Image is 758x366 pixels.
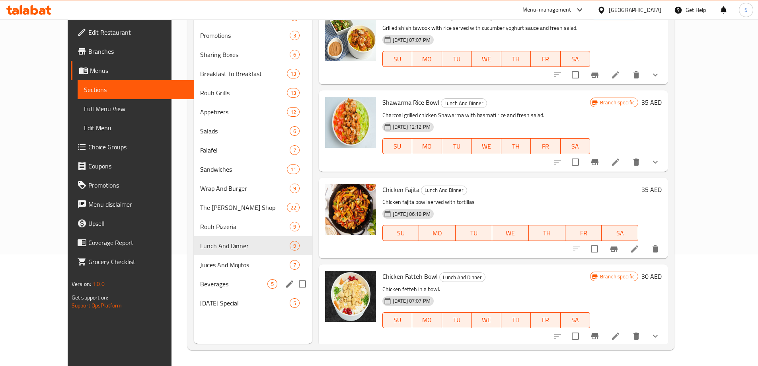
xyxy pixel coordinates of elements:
span: Shawarma Rice Bowl [382,96,439,108]
div: Breakfast To Breakfast13 [194,64,312,83]
div: Juices And Mojitos7 [194,255,312,274]
span: [DATE] 06:18 PM [390,210,434,218]
span: TH [505,314,528,326]
span: 22 [287,204,299,211]
span: Branch specific [597,273,638,280]
div: [GEOGRAPHIC_DATA] [609,6,661,14]
span: TU [445,141,468,152]
div: Menu-management [522,5,571,15]
span: SA [605,227,635,239]
div: Appetizers12 [194,102,312,121]
span: TH [505,53,528,65]
nav: Menu sections [194,4,312,316]
span: Menus [90,66,188,75]
button: Branch-specific-item [585,327,604,346]
span: 6 [290,127,299,135]
div: Ramadan Special [200,298,290,308]
span: Appetizers [200,107,287,117]
button: MO [412,138,442,154]
a: Choice Groups [71,137,194,157]
button: SU [382,138,412,154]
div: Lunch And Dinner [441,98,487,108]
span: Branches [88,47,188,56]
img: Chicken Fatteh Bowl [325,271,376,322]
span: FR [569,227,599,239]
span: Coverage Report [88,238,188,247]
span: SU [386,141,409,152]
div: items [290,222,300,231]
div: Sandwiches11 [194,160,312,179]
div: Lunch And Dinner [421,186,467,195]
span: Wrap And Burger [200,184,290,193]
div: Beverages [200,279,267,289]
span: 7 [290,261,299,269]
span: 6 [290,51,299,59]
span: Branch specific [597,99,638,106]
span: 13 [287,89,299,97]
div: items [290,298,300,308]
span: SA [564,141,587,152]
div: Sharing Boxes [200,50,290,59]
span: Version: [72,279,91,289]
a: Edit menu item [630,244,639,254]
div: The [PERSON_NAME] Shop22 [194,198,312,217]
h6: 30 AED [641,271,662,282]
span: Coupons [88,161,188,171]
span: TH [532,227,562,239]
span: 1.0.0 [92,279,105,289]
span: WE [475,53,498,65]
div: Lunch And Dinner [439,272,485,282]
div: Rouh Pizzeria9 [194,217,312,236]
span: TU [445,314,468,326]
button: TU [442,138,472,154]
span: Select to update [567,154,584,170]
a: Grocery Checklist [71,252,194,271]
button: MO [412,51,442,67]
span: 5 [268,280,277,288]
div: Lunch And Dinner [200,241,290,251]
div: items [267,279,277,289]
a: Promotions [71,176,194,195]
div: The Baker Shop [200,203,287,212]
div: Lunch And Dinner9 [194,236,312,255]
button: SA [561,51,590,67]
a: Coverage Report [71,233,194,252]
button: edit [284,278,296,290]
p: Chicken fetteh in a bowl. [382,284,590,294]
span: Edit Menu [84,123,188,133]
button: show more [646,65,665,84]
button: MO [412,312,442,328]
a: Edit menu item [611,331,620,341]
div: Rouh Grills13 [194,83,312,102]
a: Edit Restaurant [71,23,194,42]
button: show more [646,153,665,172]
img: Shawarma Rice Bowl [325,97,376,148]
div: Sharing Boxes6 [194,45,312,64]
a: Edit menu item [611,157,620,167]
span: SU [386,314,409,326]
button: WE [472,138,501,154]
span: WE [475,141,498,152]
span: Falafel [200,145,290,155]
span: TU [459,227,489,239]
span: Breakfast To Breakfast [200,69,287,78]
div: Sandwiches [200,164,287,174]
div: items [290,241,300,251]
span: Salads [200,126,290,136]
button: SA [561,138,590,154]
h6: 30 AED [641,10,662,21]
span: Chicken Fajita [382,184,419,196]
button: FR [531,138,560,154]
span: FR [534,53,557,65]
div: items [287,107,300,117]
p: Grilled shish tawook with rice served with cucumber yoghurt sauce and fresh salad. [382,23,590,33]
span: Rouh Pizzeria [200,222,290,231]
span: 12 [287,108,299,116]
span: Get support on: [72,292,108,303]
span: Lunch And Dinner [441,99,487,108]
button: SU [382,312,412,328]
button: WE [472,312,501,328]
a: Support.OpsPlatform [72,300,122,311]
button: Branch-specific-item [604,239,624,258]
